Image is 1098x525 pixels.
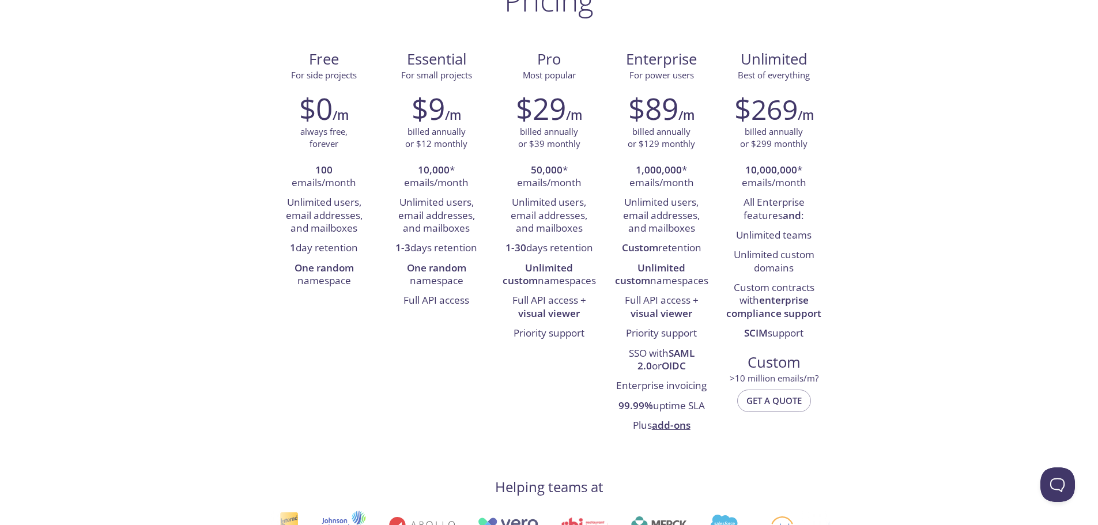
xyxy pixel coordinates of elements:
[662,359,686,372] strong: OIDC
[737,390,811,411] button: Get a quote
[628,91,678,126] h2: $89
[1040,467,1075,502] iframe: Help Scout Beacon - Open
[277,161,372,194] li: emails/month
[614,416,709,436] li: Plus
[614,324,709,343] li: Priority support
[407,261,466,274] strong: One random
[501,291,597,324] li: Full API access +
[745,163,797,176] strong: 10,000,000
[300,126,348,150] p: always free, forever
[726,293,821,319] strong: enterprise compliance support
[614,344,709,377] li: SSO with or
[277,239,372,258] li: day retention
[615,261,686,287] strong: Unlimited custom
[277,50,371,69] span: Free
[389,239,484,258] li: days retention
[622,241,658,254] strong: Custom
[495,478,603,496] h4: Helping teams at
[389,193,484,239] li: Unlimited users, email addresses, and mailboxes
[389,259,484,292] li: namespace
[523,69,576,81] span: Most popular
[566,105,582,125] h6: /m
[503,261,573,287] strong: Unlimited custom
[505,241,526,254] strong: 1-30
[726,226,821,245] li: Unlimited teams
[501,193,597,239] li: Unlimited users, email addresses, and mailboxes
[418,163,450,176] strong: 10,000
[614,50,708,69] span: Enterprise
[618,399,653,412] strong: 99.99%
[751,90,798,128] span: 269
[741,49,808,69] span: Unlimited
[726,193,821,226] li: All Enterprise features :
[518,126,580,150] p: billed annually or $39 monthly
[531,163,563,176] strong: 50,000
[740,126,808,150] p: billed annually or $299 monthly
[783,209,801,222] strong: and
[726,161,821,194] li: * emails/month
[501,324,597,343] li: Priority support
[726,278,821,324] li: Custom contracts with
[738,69,810,81] span: Best of everything
[333,105,349,125] h6: /m
[744,326,768,339] strong: SCIM
[631,307,692,320] strong: visual viewer
[727,353,821,372] span: Custom
[291,69,357,81] span: For side projects
[401,69,472,81] span: For small projects
[502,50,596,69] span: Pro
[637,346,695,372] strong: SAML 2.0
[412,91,445,126] h2: $9
[315,163,333,176] strong: 100
[614,259,709,292] li: namespaces
[726,324,821,343] li: support
[726,245,821,278] li: Unlimited custom domains
[518,307,580,320] strong: visual viewer
[389,161,484,194] li: * emails/month
[734,91,798,126] h2: $
[277,259,372,292] li: namespace
[614,193,709,239] li: Unlimited users, email addresses, and mailboxes
[636,163,682,176] strong: 1,000,000
[629,69,694,81] span: For power users
[501,259,597,292] li: namespaces
[730,372,818,384] span: > 10 million emails/m?
[405,126,467,150] p: billed annually or $12 monthly
[746,393,802,408] span: Get a quote
[501,161,597,194] li: * emails/month
[445,105,461,125] h6: /m
[390,50,484,69] span: Essential
[614,376,709,396] li: Enterprise invoicing
[614,161,709,194] li: * emails/month
[614,396,709,416] li: uptime SLA
[277,193,372,239] li: Unlimited users, email addresses, and mailboxes
[516,91,566,126] h2: $29
[290,241,296,254] strong: 1
[614,239,709,258] li: retention
[798,105,814,125] h6: /m
[299,91,333,126] h2: $0
[389,291,484,311] li: Full API access
[628,126,695,150] p: billed annually or $129 monthly
[652,418,691,432] a: add-ons
[395,241,410,254] strong: 1-3
[678,105,695,125] h6: /m
[295,261,354,274] strong: One random
[501,239,597,258] li: days retention
[614,291,709,324] li: Full API access +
